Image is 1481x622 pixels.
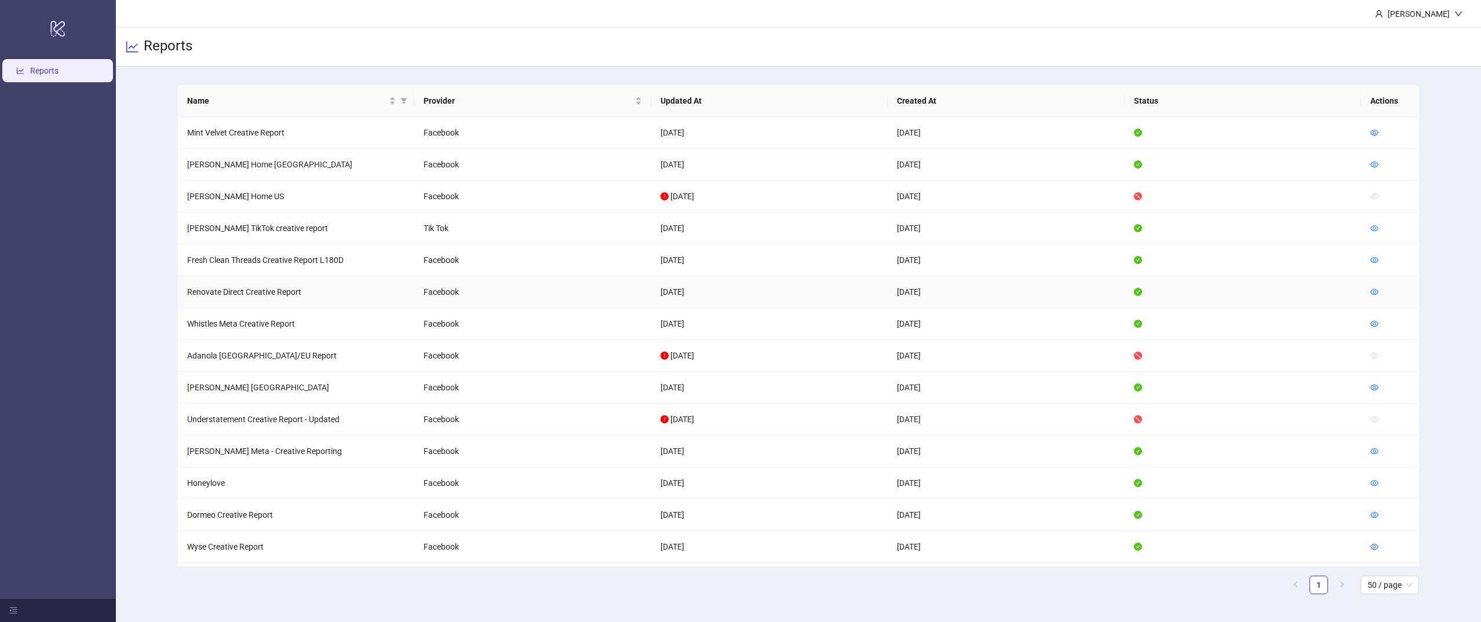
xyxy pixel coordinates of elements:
td: Facebook [414,244,651,276]
td: Dormeo Creative Report [178,499,415,531]
td: Facebook [414,531,651,563]
td: Mint Velvet Creative Report [178,117,415,149]
span: check-circle [1134,543,1142,551]
span: 50 / page [1367,576,1412,594]
span: right [1338,581,1345,588]
a: eye [1370,478,1378,488]
span: check-circle [1134,320,1142,328]
td: Facebook [414,499,651,531]
span: menu-fold [9,606,17,614]
li: Previous Page [1286,576,1305,594]
td: [DATE] [888,563,1125,595]
button: left [1286,576,1305,594]
div: Page Size [1360,576,1419,594]
a: eye [1370,287,1378,297]
td: [DATE] [651,372,888,404]
span: check-circle [1134,129,1142,137]
a: Reports [30,66,59,75]
td: [DATE] [888,117,1125,149]
a: eye [1370,383,1378,392]
td: Facebook [414,467,651,499]
td: [PERSON_NAME] [GEOGRAPHIC_DATA] [178,372,415,404]
td: [DATE] [888,531,1125,563]
td: Adanola [GEOGRAPHIC_DATA]/EU Report [178,340,415,372]
span: stop [1134,192,1142,200]
td: [DATE] [651,213,888,244]
td: [PERSON_NAME] Home US [178,181,415,213]
td: [DATE] [888,467,1125,499]
span: check-circle [1134,256,1142,264]
li: Next Page [1333,576,1351,594]
th: Name [178,85,415,117]
span: [DATE] [670,415,694,424]
span: eye [1370,256,1378,264]
a: eye [1370,255,1378,265]
th: Created At [888,85,1125,117]
span: eye [1370,192,1378,200]
th: Status [1125,85,1362,117]
span: Provider [424,94,633,107]
td: Honeylove [178,467,415,499]
td: [DATE] [888,436,1125,467]
td: Facebook [414,563,651,595]
th: Provider [414,85,651,117]
td: [DATE] [888,499,1125,531]
td: Facebook [414,308,651,340]
span: check-circle [1134,288,1142,296]
td: [DATE] [888,244,1125,276]
span: stop [1134,352,1142,360]
td: [DATE] [651,531,888,563]
span: [DATE] [670,192,694,201]
a: eye [1370,447,1378,456]
td: [DATE] [888,213,1125,244]
span: check-circle [1134,383,1142,392]
span: eye [1370,383,1378,392]
td: [DATE] [888,372,1125,404]
td: [DATE] [888,181,1125,213]
span: exclamation-circle [661,352,669,360]
span: check-circle [1134,479,1142,487]
td: [DATE] [651,149,888,181]
td: Facebook [414,117,651,149]
span: stop [1134,415,1142,423]
td: Renovate Direct Creative Report [178,276,415,308]
td: [DATE] [651,244,888,276]
td: Facebook [414,436,651,467]
a: eye [1370,319,1378,328]
td: Tik Tok [414,213,651,244]
td: Facebook [414,404,651,436]
td: Whistles Meta Creative Report [178,308,415,340]
span: line-chart [125,40,139,54]
td: [DATE] [888,340,1125,372]
li: 1 [1309,576,1328,594]
td: [PERSON_NAME] Home [GEOGRAPHIC_DATA] [178,149,415,181]
span: eye [1370,447,1378,455]
span: eye [1370,352,1378,360]
td: [DATE] [888,276,1125,308]
h3: Reports [144,37,192,57]
a: eye [1370,542,1378,551]
td: Understatement Creative Report - Updated [178,404,415,436]
span: eye [1370,320,1378,328]
span: eye [1370,415,1378,423]
span: exclamation-circle [661,415,669,423]
td: Wyse Creative Report [178,531,415,563]
td: [DATE] [651,499,888,531]
a: eye [1370,510,1378,519]
td: [DATE] [651,308,888,340]
span: eye [1370,511,1378,519]
span: Name [187,94,387,107]
span: check-circle [1134,224,1142,232]
td: [DATE] [888,404,1125,436]
span: [DATE] [670,351,694,360]
td: [DATE] [888,308,1125,340]
td: Aligne [178,563,415,595]
a: eye [1370,224,1378,233]
span: check-circle [1134,511,1142,519]
td: [DATE] [651,563,888,595]
td: Facebook [414,340,651,372]
a: eye [1370,128,1378,137]
span: eye [1370,543,1378,551]
th: Updated At [651,85,888,117]
td: [DATE] [888,149,1125,181]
